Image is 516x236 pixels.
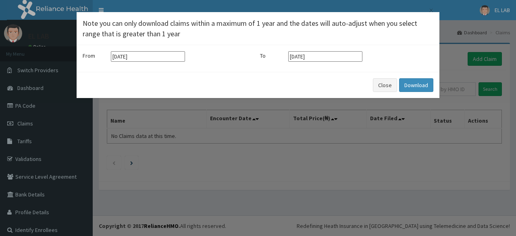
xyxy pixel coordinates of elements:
label: From [83,52,107,60]
span: × [429,5,433,16]
label: To [260,52,284,60]
button: Download [399,78,433,92]
h4: Note you can only download claims within a maximum of 1 year and the dates will auto-adjust when ... [83,18,433,39]
input: Select start date [111,51,185,62]
button: Close [373,78,397,92]
input: Select end date [288,51,362,62]
button: Close [428,6,433,15]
